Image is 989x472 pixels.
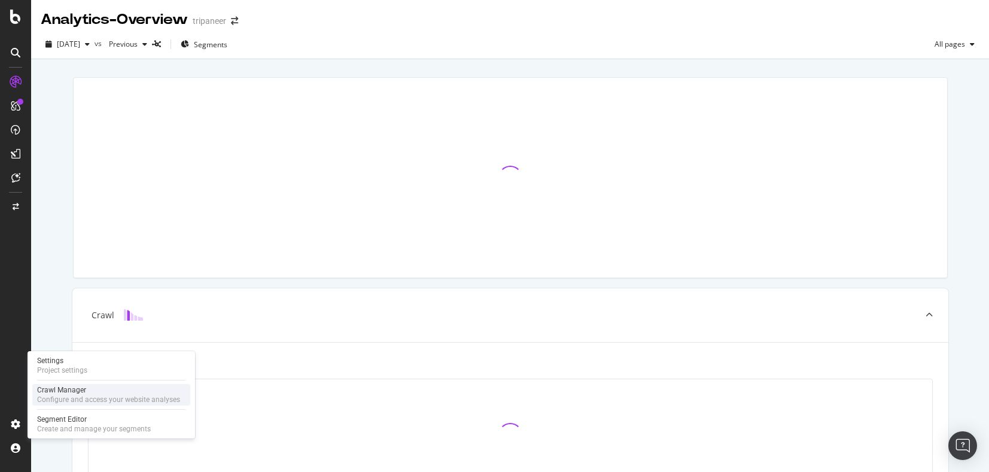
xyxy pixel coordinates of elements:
[32,384,190,406] a: Crawl ManagerConfigure and access your website analyses
[37,395,180,404] div: Configure and access your website analyses
[193,15,226,27] div: tripaneer
[104,39,138,49] span: Previous
[32,355,190,376] a: SettingsProject settings
[95,38,104,48] span: vs
[32,413,190,435] a: Segment EditorCreate and manage your segments
[948,431,977,460] div: Open Intercom Messenger
[92,309,114,321] div: Crawl
[37,415,151,424] div: Segment Editor
[37,424,151,434] div: Create and manage your segments
[176,35,232,54] button: Segments
[124,309,143,321] img: block-icon
[41,10,188,30] div: Analytics - Overview
[104,35,152,54] button: Previous
[37,366,87,375] div: Project settings
[231,17,238,25] div: arrow-right-arrow-left
[194,39,227,50] span: Segments
[930,35,979,54] button: All pages
[930,39,965,49] span: All pages
[37,385,180,395] div: Crawl Manager
[41,35,95,54] button: [DATE]
[57,39,80,49] span: 2025 Sep. 27th
[37,356,87,366] div: Settings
